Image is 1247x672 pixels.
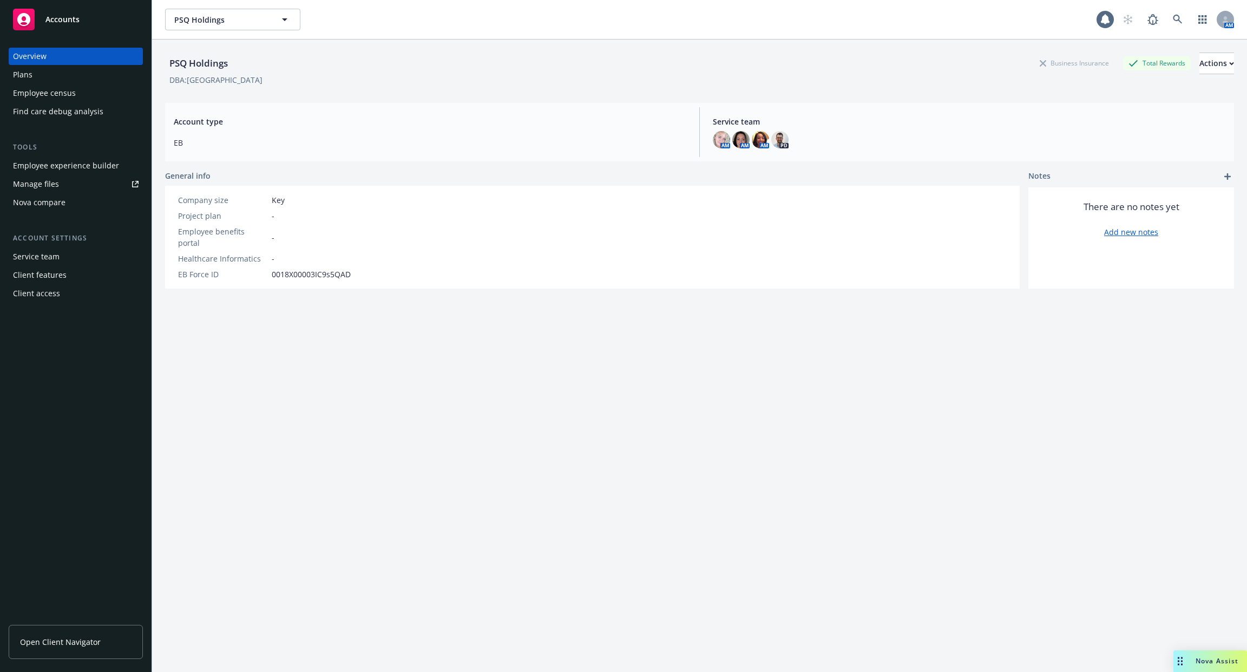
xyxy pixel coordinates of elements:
[713,131,730,148] img: photo
[1173,650,1187,672] div: Drag to move
[178,194,267,206] div: Company size
[272,210,274,221] span: -
[9,103,143,120] a: Find care debug analysis
[13,66,32,83] div: Plans
[9,266,143,284] a: Client features
[1167,9,1189,30] a: Search
[174,116,686,127] span: Account type
[165,56,232,70] div: PSQ Holdings
[13,84,76,102] div: Employee census
[13,266,67,284] div: Client features
[20,636,101,648] span: Open Client Navigator
[1028,170,1051,183] span: Notes
[272,253,274,264] span: -
[9,142,143,153] div: Tools
[1196,656,1238,666] span: Nova Assist
[1034,56,1114,70] div: Business Insurance
[178,269,267,280] div: EB Force ID
[178,253,267,264] div: Healthcare Informatics
[9,285,143,302] a: Client access
[45,15,80,24] span: Accounts
[9,194,143,211] a: Nova compare
[13,48,47,65] div: Overview
[13,194,65,211] div: Nova compare
[752,131,769,148] img: photo
[272,269,351,280] span: 0018X00003IC9s5QAD
[174,137,686,148] span: EB
[732,131,750,148] img: photo
[9,48,143,65] a: Overview
[178,226,267,249] div: Employee benefits portal
[13,175,59,193] div: Manage files
[1173,650,1247,672] button: Nova Assist
[9,157,143,174] a: Employee experience builder
[272,194,285,206] span: Key
[1104,226,1158,238] a: Add new notes
[178,210,267,221] div: Project plan
[13,248,60,265] div: Service team
[1221,170,1234,183] a: add
[9,66,143,83] a: Plans
[13,157,119,174] div: Employee experience builder
[169,74,262,86] div: DBA: [GEOGRAPHIC_DATA]
[13,285,60,302] div: Client access
[1084,200,1179,213] span: There are no notes yet
[9,4,143,35] a: Accounts
[1123,56,1191,70] div: Total Rewards
[1192,9,1213,30] a: Switch app
[9,248,143,265] a: Service team
[1199,53,1234,74] div: Actions
[13,103,103,120] div: Find care debug analysis
[1199,53,1234,74] button: Actions
[1117,9,1139,30] a: Start snowing
[771,131,789,148] img: photo
[165,170,211,181] span: General info
[9,84,143,102] a: Employee census
[272,232,274,243] span: -
[165,9,300,30] button: PSQ Holdings
[174,14,268,25] span: PSQ Holdings
[713,116,1225,127] span: Service team
[9,175,143,193] a: Manage files
[1142,9,1164,30] a: Report a Bug
[9,233,143,244] div: Account settings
